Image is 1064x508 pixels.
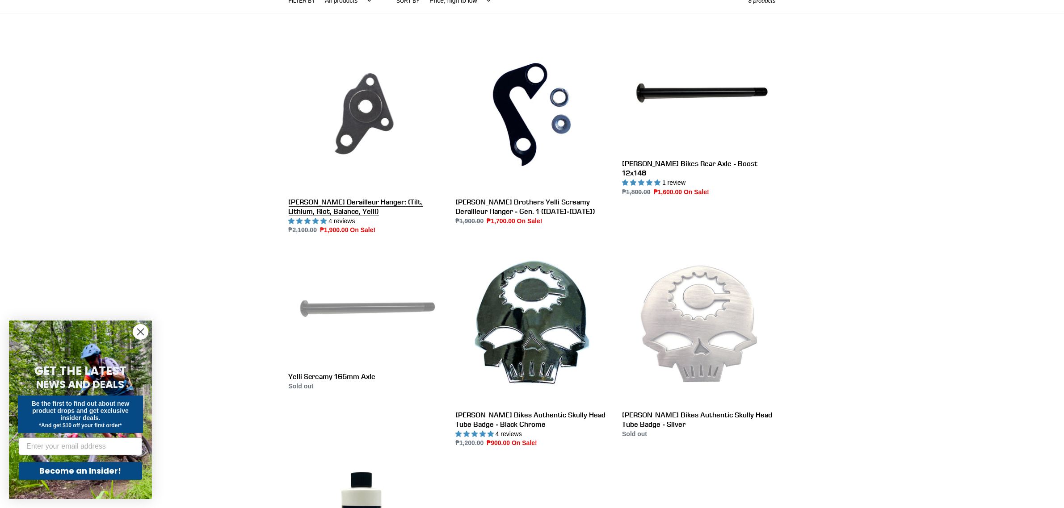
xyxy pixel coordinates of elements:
[32,400,130,421] span: Be the first to find out about new product drops and get exclusive insider deals.
[34,363,126,379] span: GET THE LATEST
[39,422,122,429] span: *And get $10 off your first order*
[37,377,125,391] span: NEWS AND DEALS
[19,462,142,480] button: Become an Insider!
[133,324,148,340] button: Close dialog
[19,437,142,455] input: Enter your email address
